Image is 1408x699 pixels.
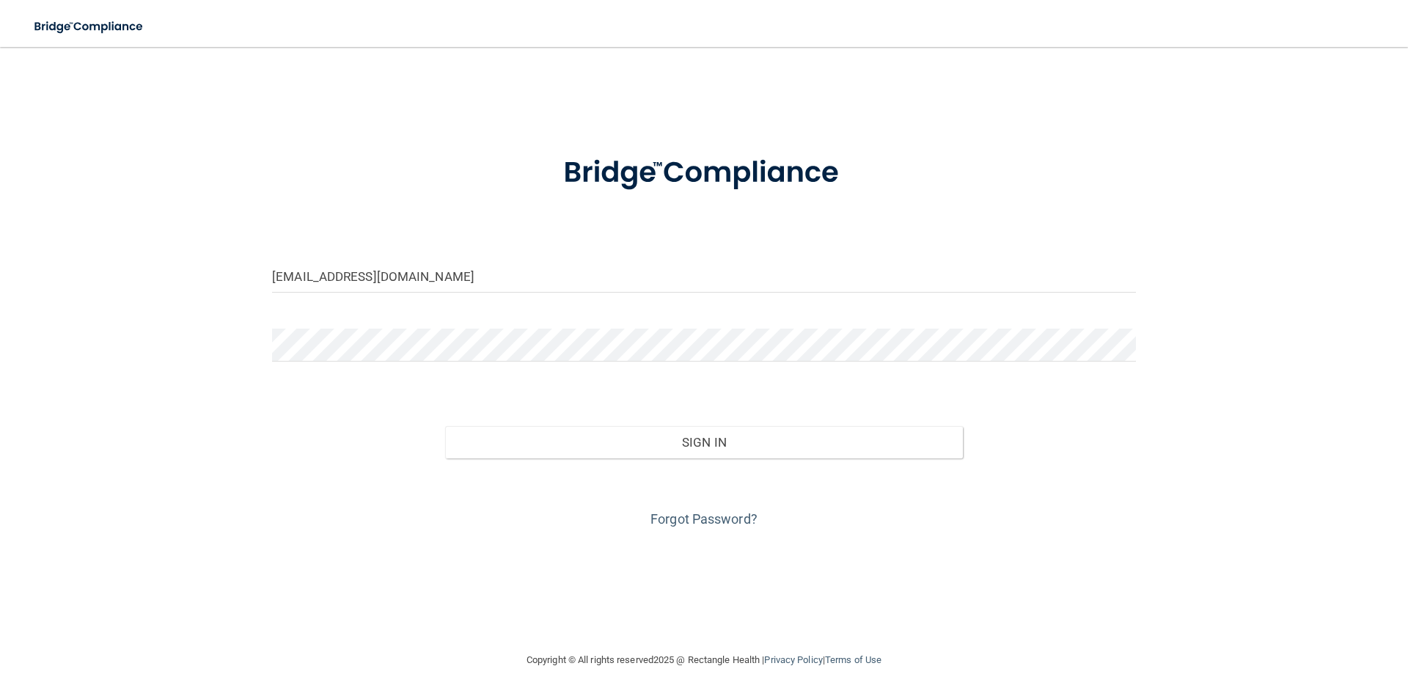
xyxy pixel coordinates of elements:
[650,511,758,527] a: Forgot Password?
[825,654,881,665] a: Terms of Use
[436,637,972,684] div: Copyright © All rights reserved 2025 @ Rectangle Health | |
[22,12,157,42] img: bridge_compliance_login_screen.278c3ca4.svg
[533,135,875,211] img: bridge_compliance_login_screen.278c3ca4.svg
[445,426,964,458] button: Sign In
[764,654,822,665] a: Privacy Policy
[272,260,1136,293] input: Email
